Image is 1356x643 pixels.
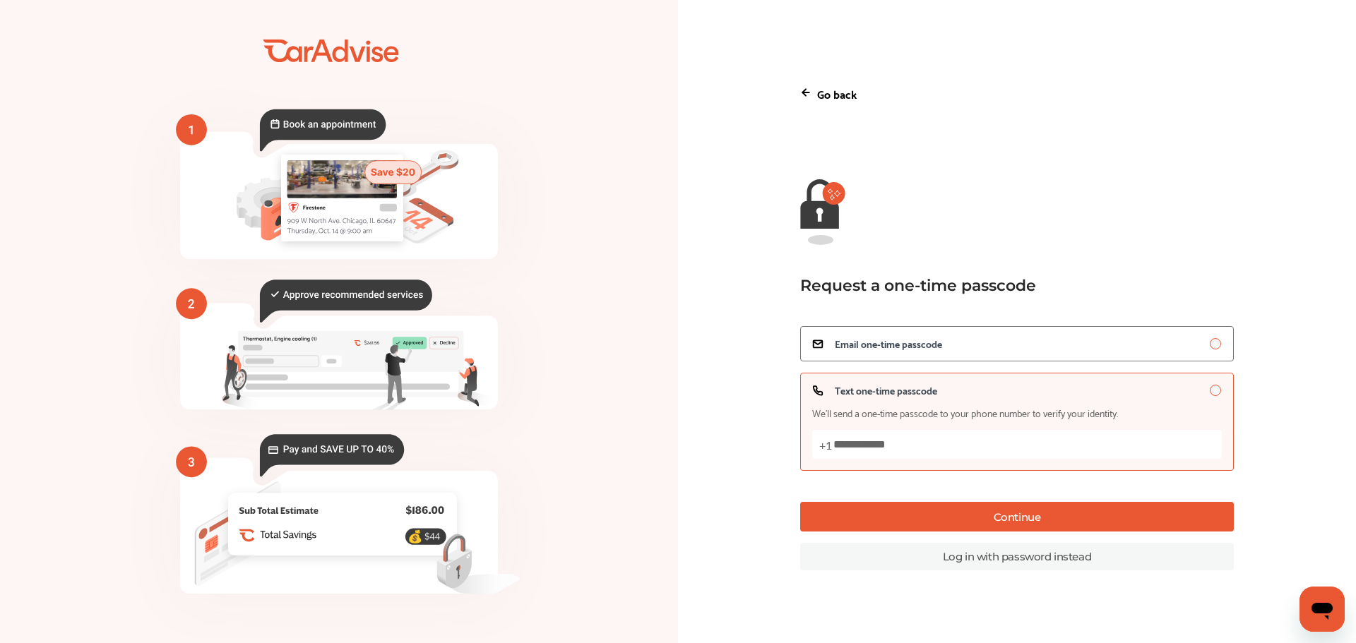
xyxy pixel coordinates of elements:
[1210,385,1221,396] input: Text one-time passcodeWe’ll send a one-time passcode to your phone number to verify your identity.+1
[812,385,823,396] img: icon_phone.e7b63c2d.svg
[1210,338,1221,349] input: Email one-time passcode
[835,338,942,349] span: Email one-time passcode
[812,407,1118,419] span: We’ll send a one-time passcode to your phone number to verify your identity.
[1299,587,1345,632] iframe: Button to launch messaging window
[800,502,1234,531] button: Continue
[835,385,937,396] span: Text one-time passcode
[408,529,423,543] text: 💰
[800,179,845,245] img: magic-link-lock-error.9d88b03f.svg
[817,84,857,103] p: Go back
[800,543,1234,570] a: Log in with password instead
[800,276,1212,295] div: Request a one-time passcode
[812,430,1222,459] input: Text one-time passcodeWe’ll send a one-time passcode to your phone number to verify your identity.+1
[812,338,823,349] img: icon_email.a11c3263.svg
